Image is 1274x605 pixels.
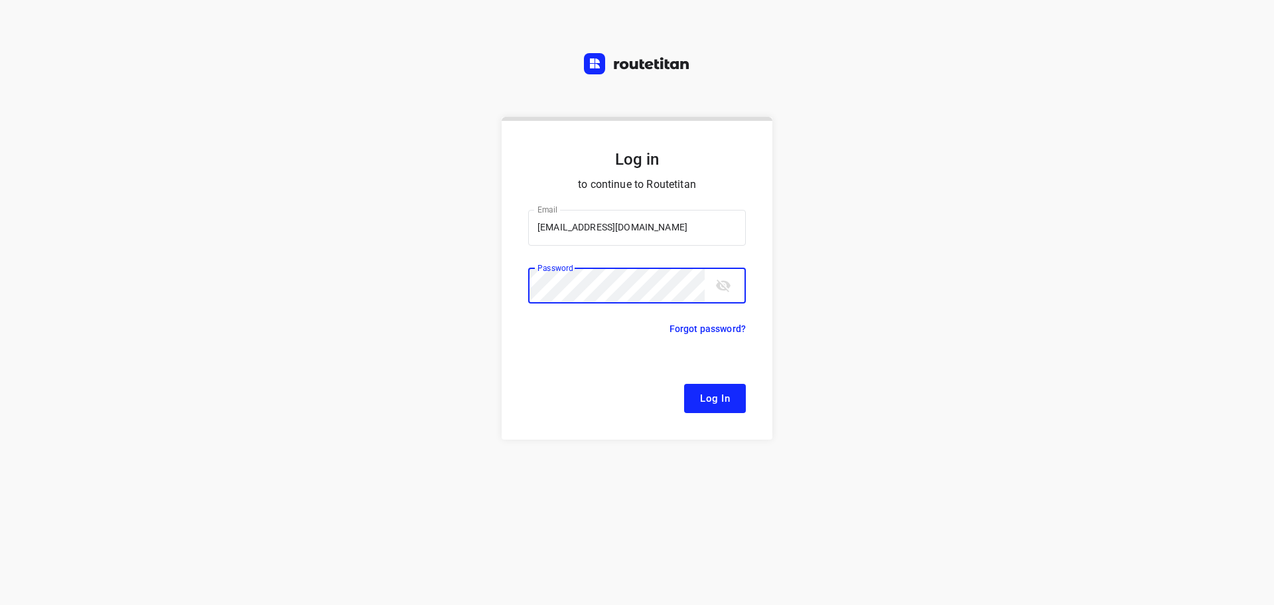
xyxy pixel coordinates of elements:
p: to continue to Routetitan [528,175,746,194]
span: Log In [700,390,730,407]
button: toggle password visibility [710,272,737,299]
p: Forgot password? [670,321,746,337]
h5: Log in [528,149,746,170]
button: Log In [684,384,746,413]
img: Routetitan [584,53,690,74]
